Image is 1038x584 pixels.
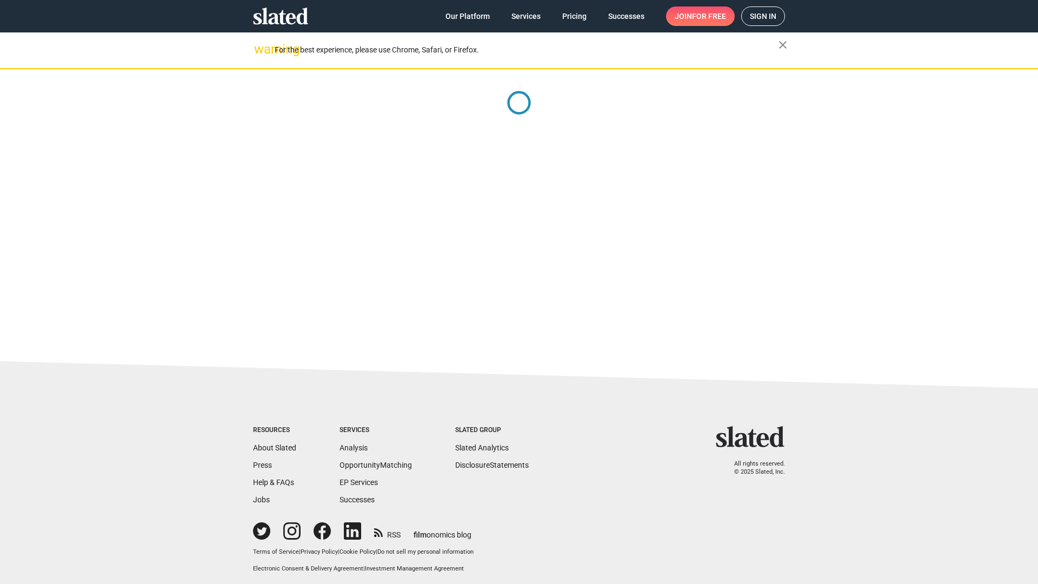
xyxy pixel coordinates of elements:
[253,548,299,555] a: Terms of Service
[253,426,296,435] div: Resources
[253,478,294,487] a: Help & FAQs
[600,6,653,26] a: Successes
[414,521,471,540] a: filmonomics blog
[741,6,785,26] a: Sign in
[675,6,726,26] span: Join
[554,6,595,26] a: Pricing
[365,565,464,572] a: Investment Management Agreement
[374,523,401,540] a: RSS
[608,6,644,26] span: Successes
[340,443,368,452] a: Analysis
[253,461,272,469] a: Press
[503,6,549,26] a: Services
[692,6,726,26] span: for free
[377,548,474,556] button: Do not sell my personal information
[414,530,427,539] span: film
[340,495,375,504] a: Successes
[445,6,490,26] span: Our Platform
[275,43,778,57] div: For the best experience, please use Chrome, Safari, or Firefox.
[511,6,541,26] span: Services
[253,565,363,572] a: Electronic Consent & Delivery Agreement
[254,43,267,56] mat-icon: warning
[455,443,509,452] a: Slated Analytics
[455,426,529,435] div: Slated Group
[455,461,529,469] a: DisclosureStatements
[723,460,785,476] p: All rights reserved. © 2025 Slated, Inc.
[340,548,376,555] a: Cookie Policy
[562,6,587,26] span: Pricing
[776,38,789,51] mat-icon: close
[338,548,340,555] span: |
[299,548,301,555] span: |
[363,565,365,572] span: |
[253,495,270,504] a: Jobs
[340,426,412,435] div: Services
[750,7,776,25] span: Sign in
[340,478,378,487] a: EP Services
[301,548,338,555] a: Privacy Policy
[253,443,296,452] a: About Slated
[437,6,498,26] a: Our Platform
[666,6,735,26] a: Joinfor free
[376,548,377,555] span: |
[340,461,412,469] a: OpportunityMatching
